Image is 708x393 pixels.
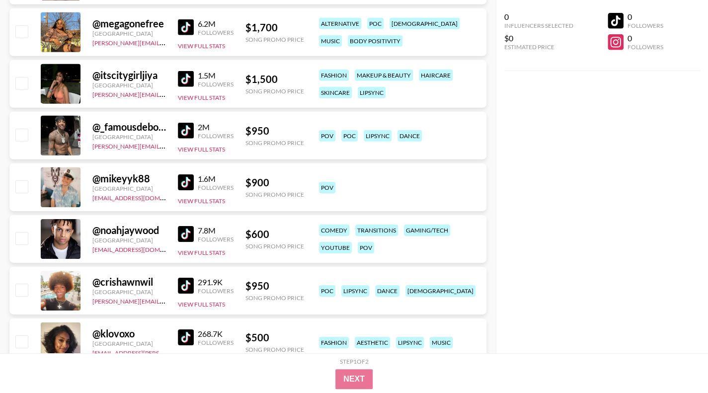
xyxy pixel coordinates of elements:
[92,327,166,340] div: @ klovoxo
[319,285,335,297] div: poc
[628,12,663,22] div: 0
[198,132,234,140] div: Followers
[92,185,166,192] div: [GEOGRAPHIC_DATA]
[92,288,166,296] div: [GEOGRAPHIC_DATA]
[319,18,361,29] div: alternative
[319,35,342,47] div: music
[658,343,696,381] iframe: Drift Widget Chat Controller
[430,337,453,348] div: music
[92,236,166,244] div: [GEOGRAPHIC_DATA]
[92,296,239,305] a: [PERSON_NAME][EMAIL_ADDRESS][DOMAIN_NAME]
[92,69,166,81] div: @ itscitygirljiya
[178,174,194,190] img: TikTok
[178,301,225,308] button: View Full Stats
[92,172,166,185] div: @ mikeyyk88
[319,182,335,193] div: pov
[358,242,374,253] div: pov
[178,42,225,50] button: View Full Stats
[92,37,239,47] a: [PERSON_NAME][EMAIL_ADDRESS][DOMAIN_NAME]
[390,18,460,29] div: [DEMOGRAPHIC_DATA]
[504,33,573,43] div: $0
[319,70,349,81] div: fashion
[245,228,304,240] div: $ 600
[319,87,352,98] div: skincare
[341,285,369,297] div: lipsync
[245,280,304,292] div: $ 950
[198,287,234,295] div: Followers
[348,35,402,47] div: body positivity
[178,146,225,153] button: View Full Stats
[92,89,239,98] a: [PERSON_NAME][EMAIL_ADDRESS][DOMAIN_NAME]
[319,130,335,142] div: pov
[245,125,304,137] div: $ 950
[340,358,369,365] div: Step 1 of 2
[92,141,239,150] a: [PERSON_NAME][EMAIL_ADDRESS][DOMAIN_NAME]
[335,369,373,389] button: Next
[245,346,304,353] div: Song Promo Price
[245,294,304,302] div: Song Promo Price
[355,225,398,236] div: transitions
[375,285,399,297] div: dance
[178,19,194,35] img: TikTok
[92,30,166,37] div: [GEOGRAPHIC_DATA]
[245,176,304,189] div: $ 900
[92,192,192,202] a: [EMAIL_ADDRESS][DOMAIN_NAME]
[504,22,573,29] div: Influencers Selected
[198,236,234,243] div: Followers
[397,130,422,142] div: dance
[178,278,194,294] img: TikTok
[198,71,234,80] div: 1.5M
[92,347,239,357] a: [EMAIL_ADDRESS][PERSON_NAME][DOMAIN_NAME]
[245,242,304,250] div: Song Promo Price
[178,71,194,87] img: TikTok
[198,29,234,36] div: Followers
[404,225,450,236] div: gaming/tech
[178,226,194,242] img: TikTok
[178,352,225,360] button: View Full Stats
[628,22,663,29] div: Followers
[396,337,424,348] div: lipsync
[504,43,573,51] div: Estimated Price
[358,87,386,98] div: lipsync
[245,21,304,34] div: $ 1,700
[319,337,349,348] div: fashion
[178,197,225,205] button: View Full Stats
[245,331,304,344] div: $ 500
[198,184,234,191] div: Followers
[245,139,304,147] div: Song Promo Price
[198,174,234,184] div: 1.6M
[198,277,234,287] div: 291.9K
[198,339,234,346] div: Followers
[92,224,166,236] div: @ noahjaywood
[504,12,573,22] div: 0
[245,87,304,95] div: Song Promo Price
[92,276,166,288] div: @ crishawnwil
[178,329,194,345] img: TikTok
[198,122,234,132] div: 2M
[245,191,304,198] div: Song Promo Price
[92,81,166,89] div: [GEOGRAPHIC_DATA]
[341,130,358,142] div: poc
[198,80,234,88] div: Followers
[92,17,166,30] div: @ megagonefree
[178,249,225,256] button: View Full Stats
[245,36,304,43] div: Song Promo Price
[178,94,225,101] button: View Full Stats
[92,121,166,133] div: @ _famousdebo38
[245,73,304,85] div: $ 1,500
[319,225,349,236] div: comedy
[198,19,234,29] div: 6.2M
[367,18,384,29] div: poc
[92,133,166,141] div: [GEOGRAPHIC_DATA]
[419,70,453,81] div: haircare
[628,43,663,51] div: Followers
[92,244,192,253] a: [EMAIL_ADDRESS][DOMAIN_NAME]
[198,329,234,339] div: 268.7K
[92,340,166,347] div: [GEOGRAPHIC_DATA]
[628,33,663,43] div: 0
[198,226,234,236] div: 7.8M
[405,285,475,297] div: [DEMOGRAPHIC_DATA]
[355,70,413,81] div: makeup & beauty
[178,123,194,139] img: TikTok
[355,337,390,348] div: aesthetic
